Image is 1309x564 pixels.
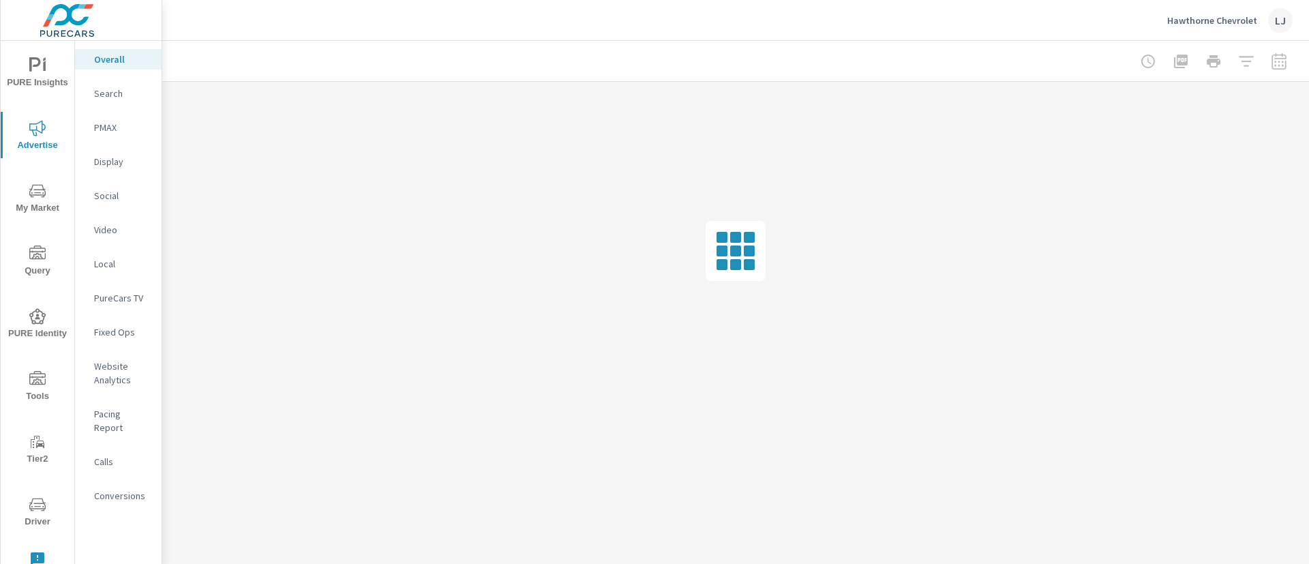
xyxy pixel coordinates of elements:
[75,404,162,438] div: Pacing Report
[75,185,162,206] div: Social
[94,87,151,100] p: Search
[75,288,162,308] div: PureCars TV
[94,291,151,305] p: PureCars TV
[75,83,162,104] div: Search
[75,49,162,70] div: Overall
[1167,14,1257,27] p: Hawthorne Chevrolet
[94,223,151,237] p: Video
[94,155,151,168] p: Display
[94,407,151,434] p: Pacing Report
[94,189,151,203] p: Social
[94,53,151,66] p: Overall
[5,120,70,153] span: Advertise
[94,325,151,339] p: Fixed Ops
[94,455,151,469] p: Calls
[5,496,70,530] span: Driver
[75,356,162,390] div: Website Analytics
[1268,8,1293,33] div: LJ
[94,121,151,134] p: PMAX
[75,151,162,172] div: Display
[75,254,162,274] div: Local
[75,486,162,506] div: Conversions
[5,434,70,467] span: Tier2
[75,322,162,342] div: Fixed Ops
[5,371,70,404] span: Tools
[75,451,162,472] div: Calls
[5,246,70,279] span: Query
[75,220,162,240] div: Video
[94,489,151,503] p: Conversions
[5,183,70,216] span: My Market
[75,117,162,138] div: PMAX
[5,308,70,342] span: PURE Identity
[94,257,151,271] p: Local
[94,359,151,387] p: Website Analytics
[5,57,70,91] span: PURE Insights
